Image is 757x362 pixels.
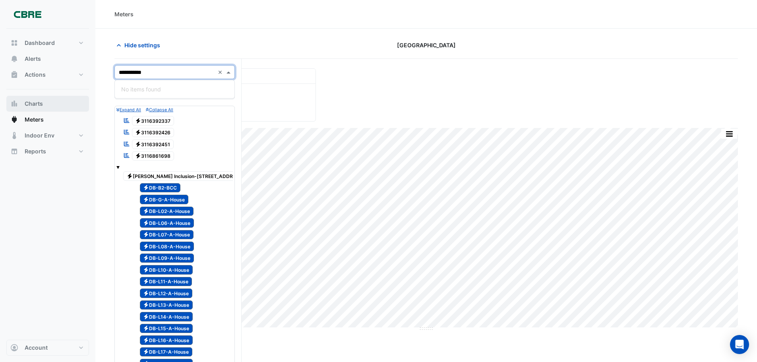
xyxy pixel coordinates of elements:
[143,220,149,226] fa-icon: Electricity
[143,337,149,343] fa-icon: Electricity
[143,255,149,261] fa-icon: Electricity
[140,218,194,228] span: DB-L06-A-House
[132,151,174,161] span: 3116861698
[123,117,130,124] fa-icon: Reportable
[10,116,18,124] app-icon: Meters
[143,279,149,285] fa-icon: Electricity
[10,132,18,139] app-icon: Indoor Env
[127,173,133,179] fa-icon: Electricity
[25,39,55,47] span: Dashboard
[218,68,225,76] span: Clear
[146,106,173,113] button: Collapse All
[143,267,149,273] fa-icon: Electricity
[135,130,141,136] fa-icon: Electricity
[140,207,194,216] span: DB-L02-A-House
[140,300,193,310] span: DB-L13-A-House
[6,96,89,112] button: Charts
[140,312,193,321] span: DB-L14-A-House
[115,80,234,98] div: Options List
[132,139,174,149] span: 3116392451
[140,230,194,240] span: DB-L07-A-House
[10,147,18,155] app-icon: Reports
[114,38,165,52] button: Hide settings
[143,243,149,249] fa-icon: Electricity
[115,83,234,95] div: No items found
[123,129,130,136] fa-icon: Reportable
[143,349,149,355] fa-icon: Electricity
[140,277,192,287] span: DB-L11-A-House
[25,100,43,108] span: Charts
[730,335,749,354] div: Open Intercom Messenger
[25,132,54,139] span: Indoor Env
[132,128,174,137] span: 3116392426
[721,129,737,139] button: More Options
[146,107,173,112] small: Collapse All
[114,10,134,18] div: Meters
[10,39,18,47] app-icon: Dashboard
[140,242,194,251] span: DB-L08-A-House
[135,141,141,147] fa-icon: Electricity
[143,185,149,191] fa-icon: Electricity
[116,106,141,113] button: Expand All
[6,35,89,51] button: Dashboard
[132,116,174,126] span: 3116392337
[135,153,141,159] fa-icon: Electricity
[143,290,149,296] fa-icon: Electricity
[140,288,193,298] span: DB-L12-A-House
[140,324,193,333] span: DB-L15-A-House
[140,265,193,275] span: DB-L10-A-House
[143,196,149,202] fa-icon: Electricity
[6,143,89,159] button: Reports
[6,51,89,67] button: Alerts
[124,41,160,49] span: Hide settings
[140,183,181,193] span: DB-B2-BCC
[116,107,141,112] small: Expand All
[25,344,48,352] span: Account
[135,118,141,124] fa-icon: Electricity
[143,325,149,331] fa-icon: Electricity
[123,140,130,147] fa-icon: Reportable
[123,152,130,159] fa-icon: Reportable
[10,6,45,22] img: Company Logo
[10,71,18,79] app-icon: Actions
[25,71,46,79] span: Actions
[10,55,18,63] app-icon: Alerts
[123,171,288,181] span: [PERSON_NAME] Inclusion-[STREET_ADDRESS][PERSON_NAME]
[6,67,89,83] button: Actions
[143,232,149,238] fa-icon: Electricity
[140,254,194,263] span: DB-L09-A-House
[6,112,89,128] button: Meters
[140,335,193,345] span: DB-L16-A-House
[397,41,456,49] span: [GEOGRAPHIC_DATA]
[140,195,189,204] span: DB-G-A-House
[25,55,41,63] span: Alerts
[25,116,44,124] span: Meters
[6,340,89,356] button: Account
[140,347,193,357] span: DB-L17-A-House
[143,302,149,308] fa-icon: Electricity
[143,314,149,319] fa-icon: Electricity
[143,208,149,214] fa-icon: Electricity
[25,147,46,155] span: Reports
[10,100,18,108] app-icon: Charts
[6,128,89,143] button: Indoor Env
